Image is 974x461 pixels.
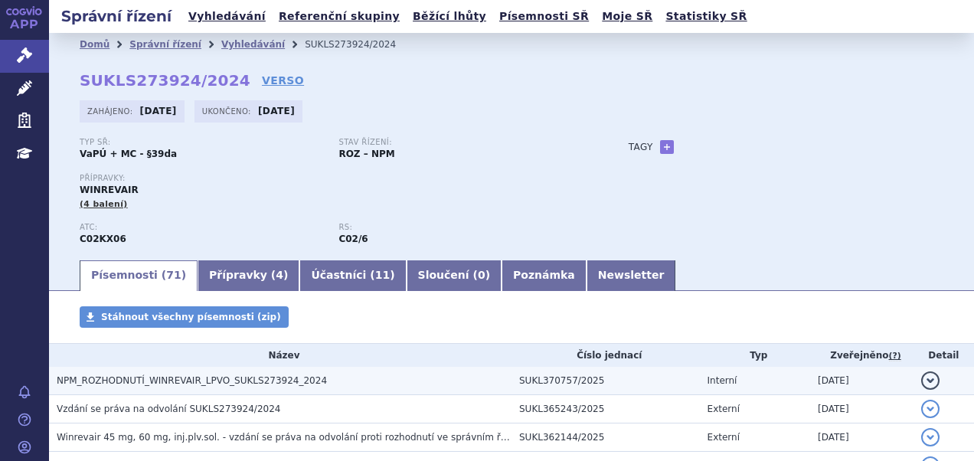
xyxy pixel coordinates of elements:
[80,260,198,291] a: Písemnosti (71)
[708,432,740,443] span: Externí
[810,344,914,367] th: Zveřejněno
[80,185,139,195] span: WINREVAIR
[274,6,404,27] a: Referenční skupiny
[101,312,281,322] span: Stáhnout všechny písemnosti (zip)
[914,344,974,367] th: Detail
[407,260,502,291] a: Sloučení (0)
[184,6,270,27] a: Vyhledávání
[166,269,181,281] span: 71
[80,71,250,90] strong: SUKLS273924/2024
[512,395,700,423] td: SUKL365243/2025
[80,234,126,244] strong: SOTATERCEPT
[57,432,616,443] span: Winrevair 45 mg, 60 mg, inj.plv.sol. - vzdání se práva na odvolání proti rozhodnutí ve správním ř...
[262,73,304,88] a: VERSO
[921,371,940,390] button: detail
[80,39,109,50] a: Domů
[80,199,128,209] span: (4 balení)
[80,223,323,232] p: ATC:
[338,223,582,232] p: RS:
[512,344,700,367] th: Číslo jednací
[495,6,593,27] a: Písemnosti SŘ
[80,306,289,328] a: Stáhnout všechny písemnosti (zip)
[338,138,582,147] p: Stav řízení:
[80,174,598,183] p: Přípravky:
[49,5,184,27] h2: Správní řízení
[661,6,751,27] a: Statistiky SŘ
[597,6,657,27] a: Moje SŘ
[660,140,674,154] a: +
[57,404,280,414] span: Vzdání se práva na odvolání SUKLS273924/2024
[140,106,177,116] strong: [DATE]
[810,395,914,423] td: [DATE]
[198,260,299,291] a: Přípravky (4)
[512,367,700,395] td: SUKL370757/2025
[921,400,940,418] button: detail
[629,138,653,156] h3: Tagy
[276,269,283,281] span: 4
[810,367,914,395] td: [DATE]
[338,234,368,244] strong: sotatercept
[305,33,416,56] li: SUKLS273924/2024
[587,260,676,291] a: Newsletter
[258,106,295,116] strong: [DATE]
[810,423,914,452] td: [DATE]
[129,39,201,50] a: Správní řízení
[202,105,254,117] span: Ukončeno:
[80,149,177,159] strong: VaPÚ + MC - §39da
[889,351,901,361] abbr: (?)
[512,423,700,452] td: SUKL362144/2025
[408,6,491,27] a: Běžící lhůty
[87,105,136,117] span: Zahájeno:
[299,260,406,291] a: Účastníci (11)
[57,375,327,386] span: NPM_ROZHODNUTÍ_WINREVAIR_LPVO_SUKLS273924_2024
[221,39,285,50] a: Vyhledávání
[708,404,740,414] span: Externí
[338,149,394,159] strong: ROZ – NPM
[478,269,485,281] span: 0
[80,138,323,147] p: Typ SŘ:
[49,344,512,367] th: Název
[921,428,940,446] button: detail
[502,260,587,291] a: Poznámka
[375,269,390,281] span: 11
[708,375,737,386] span: Interní
[700,344,810,367] th: Typ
